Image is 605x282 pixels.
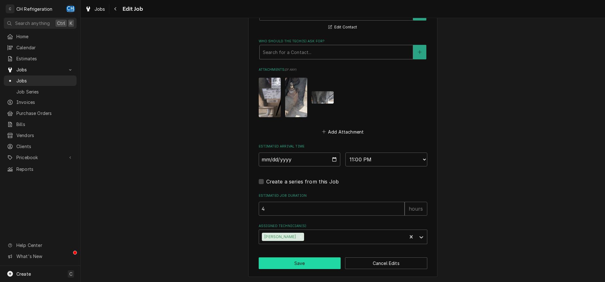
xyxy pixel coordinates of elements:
[259,144,427,166] div: Estimated Arrival Time
[4,164,77,174] a: Reports
[259,144,427,149] label: Estimated Arrival Time
[345,153,427,166] select: Time Select
[16,121,73,128] span: Bills
[66,4,75,13] div: Chris Hiraga's Avatar
[259,224,427,229] label: Assigned Technician(s)
[57,20,65,27] span: Ctrl
[4,240,77,250] a: Go to Help Center
[16,44,73,51] span: Calendar
[16,242,73,249] span: Help Center
[285,68,297,71] span: ( if any )
[95,6,105,12] span: Jobs
[259,67,427,136] div: Attachments
[16,99,73,105] span: Invoices
[16,253,73,260] span: What's New
[4,152,77,163] a: Go to Pricebook
[4,119,77,129] a: Bills
[262,233,297,241] div: [PERSON_NAME]
[4,251,77,261] a: Go to What's New
[4,87,77,97] a: Job Series
[16,77,73,84] span: Jobs
[345,257,427,269] button: Cancel Edits
[16,55,73,62] span: Estimates
[4,141,77,152] a: Clients
[259,224,427,244] div: Assigned Technician(s)
[83,4,108,14] a: Jobs
[259,153,341,166] input: Date
[16,166,73,172] span: Reports
[259,257,341,269] button: Save
[259,193,427,216] div: Estimated Job Duration
[285,78,307,117] img: bTkhsaXTtS2LETFNAQRO
[413,45,426,59] button: Create New Contact
[15,20,50,27] span: Search anything
[4,108,77,118] a: Purchase Orders
[66,4,75,13] div: CH
[16,271,31,277] span: Create
[259,78,281,117] img: lfNBlz2HQ3ifkWieuZXg
[69,271,72,277] span: C
[16,66,64,73] span: Jobs
[312,91,334,104] img: COgCuR5TfifGCGVRpSxp
[16,132,73,139] span: Vendors
[16,33,73,40] span: Home
[4,53,77,64] a: Estimates
[4,18,77,29] button: Search anythingCtrlK
[259,39,427,44] label: Who should the tech(s) ask for?
[405,202,427,216] div: hours
[259,67,427,72] label: Attachments
[259,257,427,269] div: Button Group Row
[4,31,77,42] a: Home
[327,23,358,31] button: Edit Contact
[4,42,77,53] a: Calendar
[16,88,73,95] span: Job Series
[6,4,14,13] div: CH Refrigeration's Avatar
[266,178,339,185] label: Create a series from this Job
[4,130,77,141] a: Vendors
[259,39,427,59] div: Who should the tech(s) ask for?
[16,6,53,12] div: CH Refrigeration
[6,4,14,13] div: C
[4,64,77,75] a: Go to Jobs
[418,50,422,54] svg: Create New Contact
[16,110,73,117] span: Purchase Orders
[4,97,77,107] a: Invoices
[4,75,77,86] a: Jobs
[121,5,143,13] span: Edit Job
[259,257,427,269] div: Button Group
[16,154,64,161] span: Pricebook
[321,127,365,136] button: Add Attachment
[70,20,72,27] span: K
[111,4,121,14] button: Navigate back
[16,143,73,150] span: Clients
[259,193,427,198] label: Estimated Job Duration
[297,233,304,241] div: Remove Ruben Perez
